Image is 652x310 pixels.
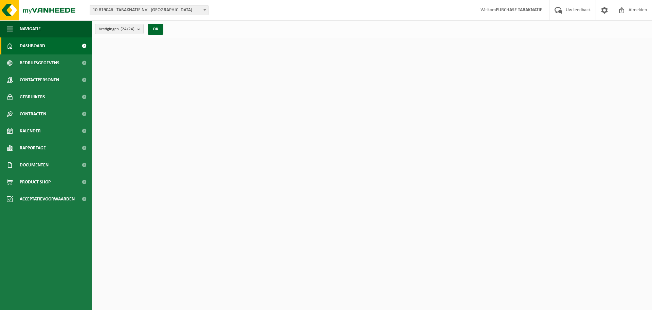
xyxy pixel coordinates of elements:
[95,24,144,34] button: Vestigingen(24/24)
[20,140,46,157] span: Rapportage
[121,27,134,31] count: (24/24)
[90,5,208,15] span: 10-819046 - TABAKNATIE NV - ANTWERPEN
[99,24,134,34] span: Vestigingen
[20,37,45,54] span: Dashboard
[20,105,46,123] span: Contracten
[20,157,49,174] span: Documenten
[20,88,45,105] span: Gebruikers
[496,7,542,13] strong: PURCHASE TABAKNATIE
[148,24,163,35] button: OK
[20,191,75,208] span: Acceptatievoorwaarden
[20,20,41,37] span: Navigatie
[20,123,41,140] span: Kalender
[20,174,51,191] span: Product Shop
[20,71,59,88] span: Contactpersonen
[90,5,209,15] span: 10-819046 - TABAKNATIE NV - ANTWERPEN
[20,54,59,71] span: Bedrijfsgegevens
